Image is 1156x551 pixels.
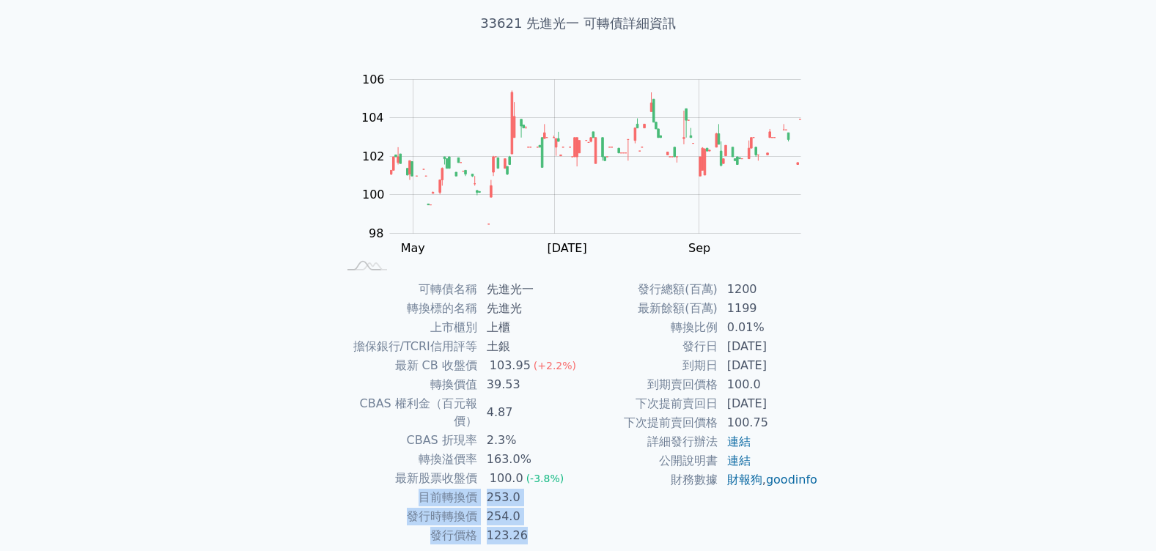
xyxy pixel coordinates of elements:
tspan: 98 [369,226,383,240]
td: 1200 [718,280,819,299]
td: 1199 [718,299,819,318]
a: 財報狗 [727,473,762,487]
td: [DATE] [718,356,819,375]
td: 發行總額(百萬) [578,280,718,299]
td: 轉換比例 [578,318,718,337]
td: 發行日 [578,337,718,356]
td: 下次提前賣回日 [578,394,718,413]
span: (+2.2%) [534,360,576,371]
a: goodinfo [766,473,817,487]
a: 連結 [727,434,751,448]
td: CBAS 折現率 [338,431,478,450]
td: 轉換價值 [338,375,478,394]
tspan: [DATE] [548,241,587,255]
td: 擔保銀行/TCRI信用評等 [338,337,478,356]
td: 到期賣回價格 [578,375,718,394]
td: 上市櫃別 [338,318,478,337]
td: 轉換標的名稱 [338,299,478,318]
td: 發行價格 [338,526,478,545]
td: 財務數據 [578,470,718,489]
g: Chart [354,73,823,255]
td: 最新 CB 收盤價 [338,356,478,375]
td: 發行時轉換價 [338,507,478,526]
tspan: 106 [362,73,385,86]
td: 39.53 [478,375,578,394]
td: CBAS 權利金（百元報價） [338,394,478,431]
tspan: 100 [362,188,385,201]
td: , [718,470,819,489]
td: 最新股票收盤價 [338,469,478,488]
div: 100.0 [487,470,526,487]
iframe: Chat Widget [1083,481,1156,551]
td: 土銀 [478,337,578,356]
td: 最新餘額(百萬) [578,299,718,318]
td: 下次提前賣回價格 [578,413,718,432]
a: 連結 [727,454,751,467]
td: 253.0 [478,488,578,507]
tspan: Sep [688,241,710,255]
td: 目前轉換價 [338,488,478,507]
h1: 33621 先進光一 可轉債詳細資訊 [320,13,836,34]
td: 公開說明書 [578,451,718,470]
div: 103.95 [487,357,534,374]
td: 先進光一 [478,280,578,299]
td: 100.0 [718,375,819,394]
td: 2.3% [478,431,578,450]
span: (-3.8%) [526,473,564,484]
g: Series [390,90,800,223]
td: 上櫃 [478,318,578,337]
td: 可轉債名稱 [338,280,478,299]
td: [DATE] [718,394,819,413]
td: 254.0 [478,507,578,526]
td: 到期日 [578,356,718,375]
tspan: 104 [361,111,384,125]
td: 4.87 [478,394,578,431]
td: 163.0% [478,450,578,469]
td: 0.01% [718,318,819,337]
tspan: May [401,241,425,255]
td: 100.75 [718,413,819,432]
td: 詳細發行辦法 [578,432,718,451]
td: 轉換溢價率 [338,450,478,469]
td: [DATE] [718,337,819,356]
div: 聊天小工具 [1083,481,1156,551]
td: 先進光 [478,299,578,318]
tspan: 102 [362,149,385,163]
td: 123.26 [478,526,578,545]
